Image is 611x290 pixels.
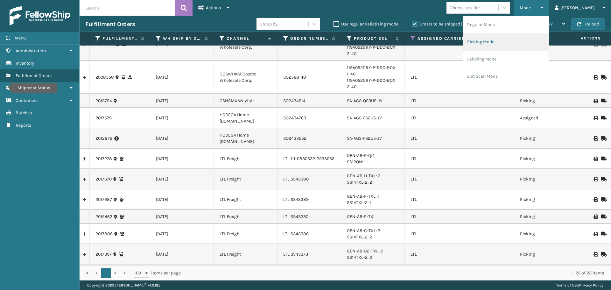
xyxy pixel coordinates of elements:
div: Group by [260,21,277,27]
i: Mark as Shipped [601,215,605,219]
td: LTL Freight [214,210,277,224]
a: Terms of Use [556,283,578,287]
label: Product SKU [354,36,392,41]
i: Mark as Shipped [601,252,605,257]
i: Mark as Shipped [601,232,605,236]
label: Channel [227,36,265,41]
a: SS14TXL-2: 1 [347,200,371,205]
td: LTL.SS43380 [277,169,341,189]
td: [DATE] [150,210,214,224]
a: 2015754 [95,98,112,104]
a: SA-AGS-QS3U5-JV [347,98,383,103]
a: GEN-AB-P-TXL [347,214,376,219]
a: SA-AGS-FS2U5-JV [347,115,382,121]
a: Privacy Policy [579,283,603,287]
label: Assigned Carrier Service [418,36,502,41]
a: 2008358 [95,74,114,81]
a: SS14TXL-2: 2 [347,180,372,185]
a: 2017278 [95,156,112,162]
td: [DATE] [150,265,214,285]
td: Picking [514,189,578,210]
i: Print BOL [593,116,597,120]
td: [DATE] [150,189,214,210]
td: [DATE] [150,108,214,128]
h3: Fulfillment Orders [85,20,135,28]
td: [DATE] [150,128,214,149]
td: [DATE] [150,169,214,189]
a: 2017397 [95,251,112,258]
td: LTL [405,61,514,94]
span: Reports [16,123,31,128]
td: Picking [514,224,578,244]
td: LTL.SS43330 [277,210,341,224]
i: Print BOL [593,197,597,202]
i: Print BOL [593,75,597,80]
label: Fulfillment Order Id [102,36,138,41]
td: [DATE] [150,224,214,244]
a: 2017886 [95,231,113,237]
a: GEN-AB-P-Q: 1 [347,153,375,158]
i: Mark as Shipped [601,99,605,103]
li: Regular Mode [463,16,549,33]
a: 2012872 [95,135,112,142]
i: Print BOL [593,232,597,236]
td: LTL.SS43386 [277,224,341,244]
i: Print BOL [593,99,597,103]
td: LTL [405,224,514,244]
label: Orders to be shipped [DATE] [412,21,474,27]
td: [DATE] [150,244,214,265]
label: WH Ship By Date [163,36,201,41]
td: [DATE] [150,94,214,108]
span: Actions [206,5,221,11]
td: Assigned [514,108,578,128]
div: 1 - 23 of 23 items [190,270,604,276]
div: Choose a seller [450,4,480,11]
td: LTL [405,189,514,210]
button: Reload [571,18,605,30]
td: [DATE] [150,149,214,169]
td: SO2434514 [277,94,341,108]
li: Labeling Mode [463,51,549,68]
a: 1 [101,268,111,278]
td: LTL Freight [214,244,277,265]
td: SO2433552 [277,128,341,149]
td: LTL Freight [214,224,277,244]
a: 2017579 [95,115,112,121]
span: Actions [561,33,605,44]
td: LTL [405,94,514,108]
i: Print BOL [593,157,597,161]
div: | [556,280,603,290]
p: Copyright 2023 [PERSON_NAME]™ v 1.0.185 [87,280,160,290]
td: LTL.111-0830532-2533065 [277,149,341,169]
td: LTL Freight [214,265,277,285]
span: Menu [15,35,26,41]
a: 2017987 [95,196,112,203]
td: LTL [405,210,514,224]
td: LTL Freight [214,189,277,210]
i: Print BOL [593,215,597,219]
td: Picking [514,265,578,285]
td: HODEGA Home [DOMAIN_NAME] [214,128,277,149]
td: Picking [514,128,578,149]
label: Order Number [290,36,329,41]
td: SO2368140 [277,61,341,94]
td: HODEGA Home [DOMAIN_NAME] [214,108,277,128]
td: CSNSMA Wayfair [214,94,277,108]
i: Print BOL [593,252,597,257]
a: 2015463 [95,214,112,220]
span: Inventory [16,60,34,66]
li: Picking Mode [463,33,549,51]
span: Mode [520,5,531,11]
a: SS14TXL-2: 2 [347,255,372,260]
a: GEN-AB-B2-TXL: 2 [347,248,383,254]
a: GEN-AB-P-TXL: 1 [347,194,379,199]
td: LTL [405,108,514,128]
td: LTL [405,149,514,169]
td: Picking [514,94,578,108]
li: Exit Scan Mode [463,68,549,85]
i: Mark as Shipped [601,197,605,202]
i: Mark as Shipped [601,116,605,120]
i: Print BOL [593,177,597,181]
td: LTL Freight [214,149,277,169]
td: LTL Freight [214,169,277,189]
